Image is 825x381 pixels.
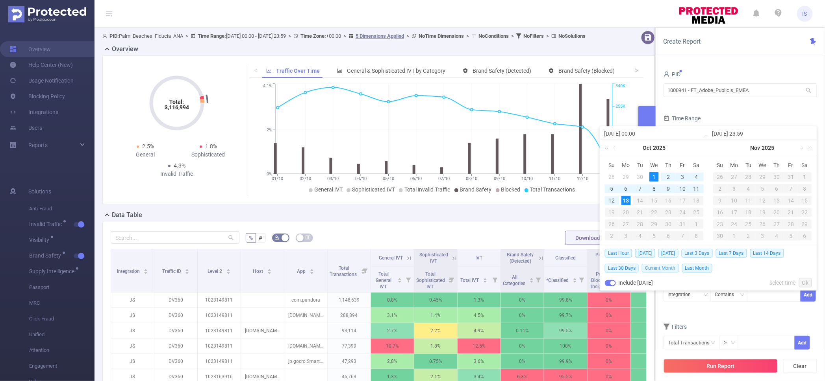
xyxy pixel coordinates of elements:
tspan: 05/10 [383,176,394,181]
tspan: 11/10 [549,176,561,181]
div: 13 [769,196,784,205]
button: Run Report [664,359,778,373]
div: 22 [798,208,812,217]
span: Invalid Traffic [29,221,65,227]
div: 17 [727,208,742,217]
div: 30 [661,219,675,229]
tspan: 10/10 [522,176,533,181]
div: 11 [742,196,756,205]
th: Fri [784,159,798,171]
span: IS [803,6,807,22]
div: 20 [769,208,784,217]
div: 23 [661,208,675,217]
span: Blocked [501,186,521,193]
span: Traffic Over Time [276,68,320,74]
span: Sophisticated IVT [352,186,395,193]
td: November 7, 2025 [675,230,690,242]
td: November 5, 2025 [647,230,662,242]
th: Sun [605,159,619,171]
td: October 24, 2025 [675,206,690,218]
span: Anti-Fraud [29,201,95,217]
span: Th [769,162,784,169]
td: October 21, 2025 [633,206,647,218]
h2: Overview [112,44,138,54]
div: 30 [636,172,645,182]
span: Time Range [664,115,701,121]
div: 8 [649,184,659,193]
td: November 2, 2025 [713,183,727,195]
td: November 6, 2025 [661,230,675,242]
div: 15 [798,196,812,205]
span: Solutions [28,184,51,199]
td: December 5, 2025 [784,230,798,242]
span: Mo [727,162,742,169]
th: Thu [769,159,784,171]
td: October 18, 2025 [690,195,704,206]
tspan: 04/10 [355,176,367,181]
td: November 9, 2025 [713,195,727,206]
span: Attention [29,342,95,358]
i: icon: down [704,293,708,298]
input: Search... [111,231,239,244]
a: Previous month (PageUp) [612,140,619,156]
div: 3 [619,231,633,241]
div: 9 [713,196,727,205]
td: October 25, 2025 [690,206,704,218]
div: 29 [756,172,770,182]
div: 30 [713,231,727,241]
span: Mo [619,162,633,169]
td: October 3, 2025 [675,171,690,183]
div: 12 [607,196,617,205]
td: November 18, 2025 [742,206,756,218]
div: 25 [690,208,704,217]
tspan: 02/10 [300,176,311,181]
div: 11 [692,184,701,193]
div: 4 [692,172,701,182]
div: 17 [675,196,690,205]
div: 30 [769,172,784,182]
tspan: 4.1% [263,84,272,89]
td: September 28, 2025 [605,171,619,183]
td: October 31, 2025 [784,171,798,183]
div: 24 [727,219,742,229]
div: Integration [668,288,697,301]
div: 14 [633,196,647,205]
i: icon: table [306,235,310,240]
i: icon: down [740,293,745,298]
div: 26 [713,172,727,182]
td: November 21, 2025 [784,206,798,218]
span: Brand Safety (Blocked) [558,68,615,74]
td: November 17, 2025 [727,206,742,218]
span: Palm_Beaches_Fiducia_ANA [DATE] 00:00 - [DATE] 23:59 +00:00 [102,33,586,39]
div: 13 [621,196,631,205]
span: Reports [28,142,48,148]
tspan: 09/10 [494,176,505,181]
div: Invalid Traffic [145,170,208,178]
span: Su [713,162,727,169]
td: November 1, 2025 [690,218,704,230]
td: October 14, 2025 [633,195,647,206]
b: No Filters [523,33,544,39]
i: icon: user [102,33,109,39]
div: 15 [647,196,662,205]
a: Next month (PageDown) [798,140,805,156]
td: November 16, 2025 [713,206,727,218]
b: No Solutions [558,33,586,39]
td: November 27, 2025 [769,218,784,230]
a: Blocking Policy [9,88,65,104]
span: Engagement [29,358,95,374]
td: November 10, 2025 [727,195,742,206]
td: October 31, 2025 [675,218,690,230]
td: October 5, 2025 [605,183,619,195]
td: November 20, 2025 [769,206,784,218]
a: Integrations [9,104,58,120]
div: 29 [647,219,662,229]
a: Last year (Control + left) [603,140,613,156]
tspan: 255K [616,104,625,109]
span: Brand Safety [460,186,492,193]
td: December 1, 2025 [727,230,742,242]
div: 9 [664,184,673,193]
b: No Conditions [478,33,509,39]
div: 2 [605,231,619,241]
a: Users [9,120,42,136]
